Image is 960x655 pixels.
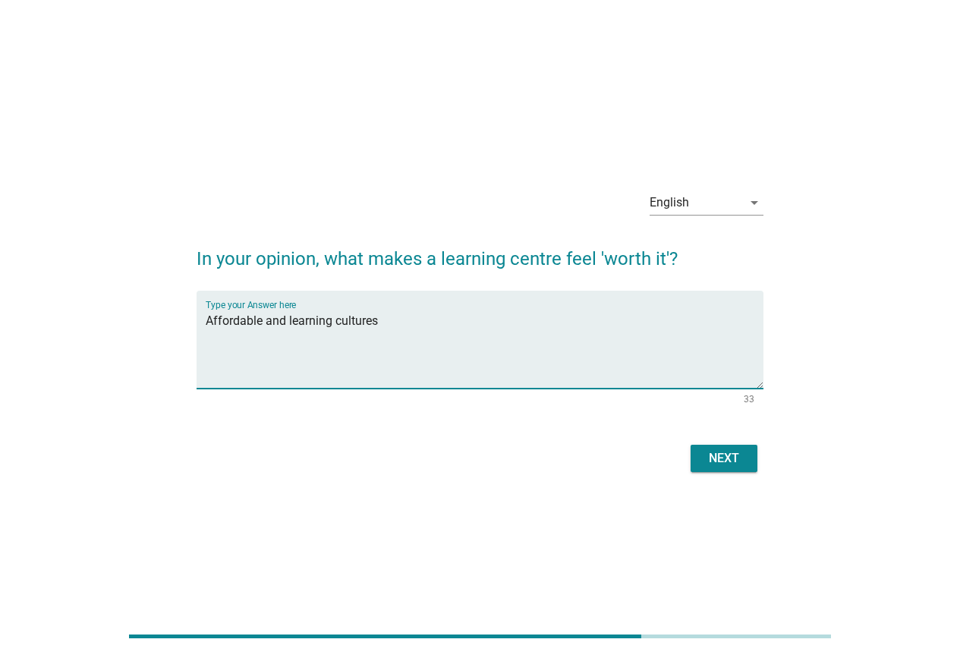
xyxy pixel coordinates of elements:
div: English [650,196,689,209]
h2: In your opinion, what makes a learning centre feel 'worth it'? [197,230,763,272]
div: 33 [744,395,754,404]
i: arrow_drop_down [745,194,763,212]
textarea: Type your Answer here [206,309,763,389]
div: Next [703,449,745,468]
button: Next [691,445,757,472]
